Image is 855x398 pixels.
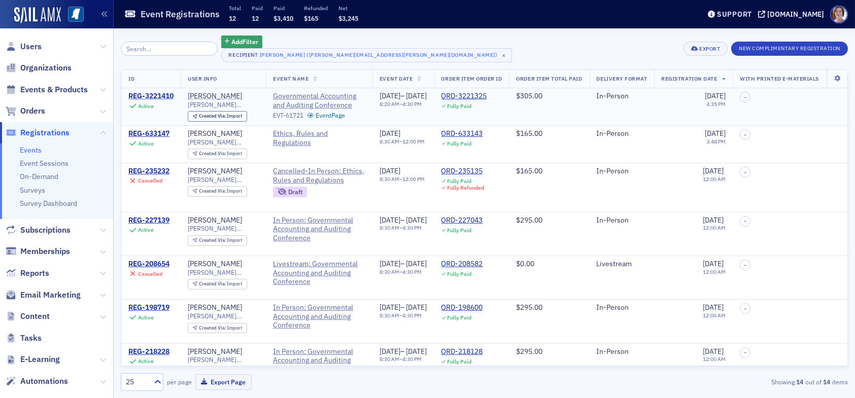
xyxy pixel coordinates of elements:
strong: 14 [795,377,805,386]
div: Cancelled [138,177,162,184]
a: [PERSON_NAME] [188,167,242,176]
a: Reports [6,268,49,279]
img: SailAMX [14,7,61,23]
h1: Event Registrations [141,8,220,20]
div: Showing out of items [612,377,848,386]
div: – [380,260,427,269]
button: New Complimentary Registration [731,42,848,56]
div: Import [199,189,243,194]
span: [PERSON_NAME][EMAIL_ADDRESS][PERSON_NAME][DOMAIN_NAME] [188,269,259,276]
div: Draft [288,189,302,195]
span: [DATE] [406,215,427,225]
div: – [380,138,425,145]
span: Created Via : [199,324,227,331]
span: [DATE] [406,259,427,268]
a: E-Learning [6,354,60,365]
a: On-Demand [20,172,58,181]
img: SailAMX [68,7,84,22]
a: Surveys [20,186,45,195]
span: User Info [188,75,217,82]
div: Fully Paid [447,140,471,147]
a: In Person: Governmental Accounting and Auditing Conference [273,303,365,330]
span: Orders [20,105,45,117]
span: [DATE] [380,303,400,312]
div: EVT-61721 [273,112,303,119]
div: Import [199,281,243,287]
time: 4:30 PM [402,224,422,231]
span: $295.00 [516,347,542,356]
time: 12:00 PM [402,138,425,145]
strong: 14 [822,377,832,386]
a: In Person: Governmental Accounting and Auditing Conference [273,216,365,243]
p: Total [229,5,241,12]
span: – [744,262,747,268]
time: 8:20 AM [380,100,399,107]
span: Created Via : [199,188,227,194]
span: Event Name [273,75,309,82]
span: [DATE] [380,215,400,225]
span: 12 [252,14,259,22]
time: 8:30 AM [380,224,399,231]
a: REG-3221410 [128,92,174,101]
a: New Complimentary Registration [731,43,848,52]
a: Registrations [6,127,70,138]
a: ORD-198600 [441,303,483,312]
span: – [744,169,747,175]
span: [DATE] [703,215,724,225]
div: Fully Paid [447,103,471,110]
a: REG-198719 [128,303,169,312]
time: 8:30 AM [380,175,399,183]
a: [PERSON_NAME] [188,347,242,356]
a: [PERSON_NAME] [188,92,242,101]
span: Ethics, Rules and Regulations [273,129,365,147]
button: Export Page [195,374,252,390]
time: 8:30 AM [380,312,399,319]
span: Profile [830,6,848,23]
div: – [380,356,427,363]
span: Created Via : [199,113,227,119]
a: REG-208654 [128,260,169,269]
time: 8:30 AM [380,268,399,275]
span: Created Via : [199,150,227,157]
span: Tasks [20,333,42,344]
span: E-Learning [20,354,60,365]
a: Events [20,146,42,155]
a: Subscriptions [6,225,71,236]
div: ORD-218128 [441,347,483,356]
a: ORD-208582 [441,260,483,269]
span: [DATE] [703,347,724,356]
a: Events & Products [6,84,88,95]
span: $0.00 [516,259,534,268]
div: REG-633147 [128,129,169,138]
div: – [380,312,427,319]
span: [DATE] [380,91,400,100]
div: Export [699,46,720,52]
span: Reports [20,268,49,279]
span: [DATE] [406,303,427,312]
a: Livestream: Governmental Accounting and Auditing Conference [273,260,365,286]
span: [DATE] [705,129,726,138]
a: [PERSON_NAME] [188,129,242,138]
span: $3,410 [273,14,293,22]
a: Memberships [6,246,70,257]
a: Content [6,311,50,322]
a: Orders [6,105,45,117]
a: In Person: Governmental Accounting and Auditing Conference [273,347,365,374]
span: $165.00 [516,166,542,175]
span: Delivery Format [597,75,647,82]
p: Net [338,5,358,12]
div: ORD-633143 [441,129,483,138]
a: Users [6,41,42,52]
span: Automations [20,376,68,387]
time: 12:00 AM [703,175,726,183]
time: 4:30 PM [402,312,422,319]
button: Recipient[PERSON_NAME] ([PERSON_NAME][EMAIL_ADDRESS][PERSON_NAME][DOMAIN_NAME])× [221,48,512,62]
span: Add Filter [231,37,258,46]
button: AddFilter [221,35,263,48]
div: Created Via: Import [188,323,247,334]
div: In-Person [597,92,647,101]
